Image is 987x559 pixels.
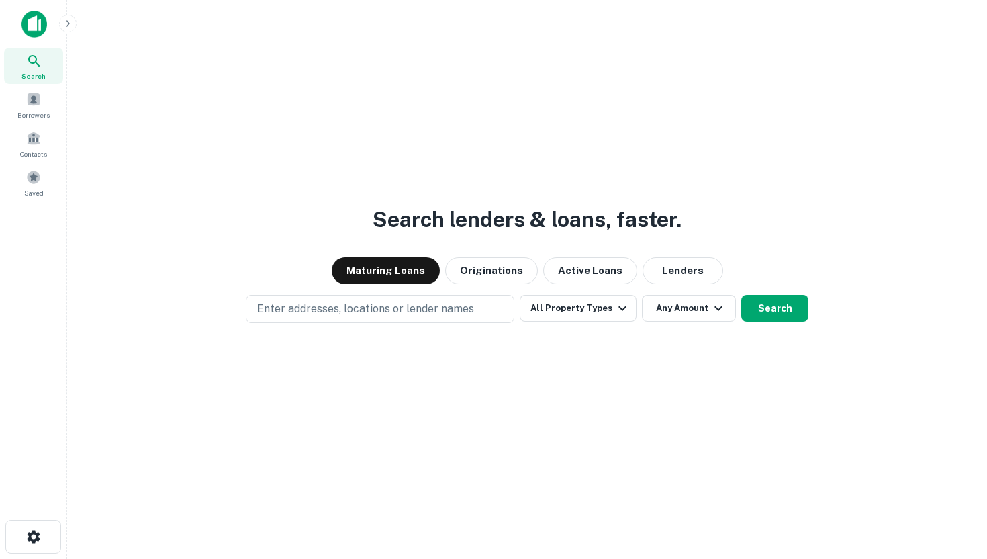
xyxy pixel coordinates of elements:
[246,295,514,323] button: Enter addresses, locations or lender names
[21,11,47,38] img: capitalize-icon.png
[4,165,63,201] a: Saved
[520,295,637,322] button: All Property Types
[4,87,63,123] a: Borrowers
[4,48,63,84] a: Search
[543,257,637,284] button: Active Loans
[257,301,474,317] p: Enter addresses, locations or lender names
[332,257,440,284] button: Maturing Loans
[24,187,44,198] span: Saved
[4,126,63,162] a: Contacts
[445,257,538,284] button: Originations
[920,451,987,516] iframe: Chat Widget
[20,148,47,159] span: Contacts
[373,204,681,236] h3: Search lenders & loans, faster.
[741,295,808,322] button: Search
[643,257,723,284] button: Lenders
[21,71,46,81] span: Search
[642,295,736,322] button: Any Amount
[17,110,50,120] span: Borrowers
